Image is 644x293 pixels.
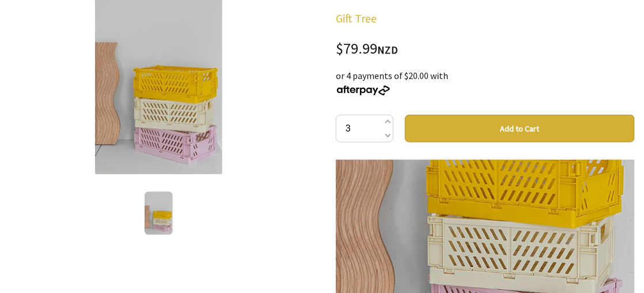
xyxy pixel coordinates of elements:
[336,85,391,96] img: Afterpay
[336,69,635,96] div: or 4 payments of $20.00 with
[145,191,172,235] img: Milk Crates:
[336,42,635,57] div: $79.99
[405,115,635,142] button: Add to Cart
[377,43,398,57] span: NZD
[336,11,377,25] a: Gift Tree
